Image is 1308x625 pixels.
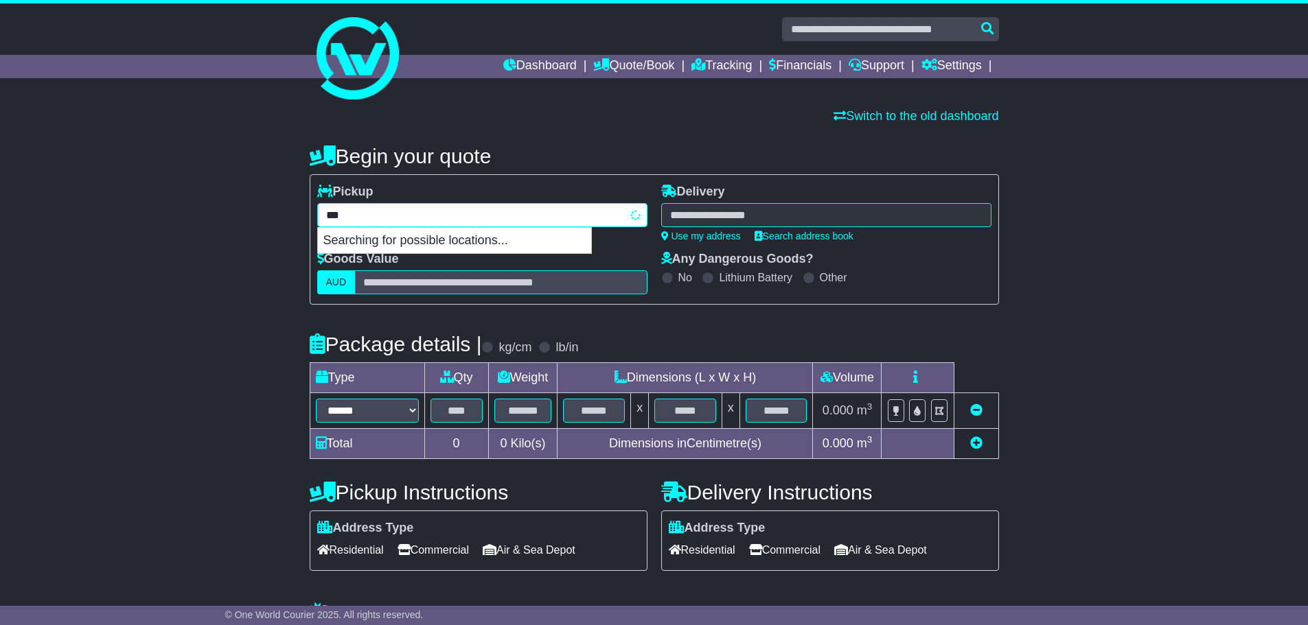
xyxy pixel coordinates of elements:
label: Any Dangerous Goods? [661,252,814,267]
label: Lithium Battery [719,271,792,284]
label: Address Type [317,521,414,536]
h4: Package details | [310,333,482,355]
a: Switch to the old dashboard [834,109,998,123]
td: Qty [424,363,488,393]
span: © One World Courier 2025. All rights reserved. [225,609,424,620]
label: Pickup [317,185,374,200]
span: 0.000 [823,403,853,417]
td: Volume [813,363,882,393]
h4: Warranty & Insurance [310,602,999,624]
a: Settings [921,55,982,78]
td: Dimensions in Centimetre(s) [558,429,813,459]
a: Quote/Book [593,55,674,78]
td: Type [310,363,424,393]
label: AUD [317,270,356,294]
td: 0 [424,429,488,459]
a: Support [849,55,904,78]
label: lb/in [555,340,578,355]
typeahead: Please provide city [317,203,647,227]
sup: 3 [867,401,873,412]
label: Goods Value [317,252,399,267]
label: kg/cm [498,340,531,355]
td: Dimensions (L x W x H) [558,363,813,393]
h4: Begin your quote [310,145,999,167]
h4: Delivery Instructions [661,481,999,504]
a: Use my address [661,231,741,241]
a: Tracking [691,55,752,78]
sup: 3 [867,434,873,445]
a: Financials [769,55,831,78]
td: Kilo(s) [488,429,558,459]
span: m [857,436,873,450]
label: Other [820,271,847,284]
span: 0 [500,436,507,450]
a: Search address book [755,231,853,241]
a: Add new item [970,436,983,450]
p: Searching for possible locations... [318,228,591,254]
label: No [678,271,692,284]
span: Commercial [398,539,469,561]
label: Delivery [661,185,725,200]
span: Commercial [749,539,821,561]
a: Remove this item [970,403,983,417]
td: x [722,393,739,429]
span: Air & Sea Depot [834,539,927,561]
a: Dashboard [503,55,577,78]
h4: Pickup Instructions [310,481,647,504]
span: m [857,403,873,417]
label: Address Type [669,521,766,536]
td: Total [310,429,424,459]
span: Air & Sea Depot [483,539,575,561]
span: Residential [317,539,384,561]
span: 0.000 [823,436,853,450]
span: Residential [669,539,735,561]
td: x [631,393,649,429]
td: Weight [488,363,558,393]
